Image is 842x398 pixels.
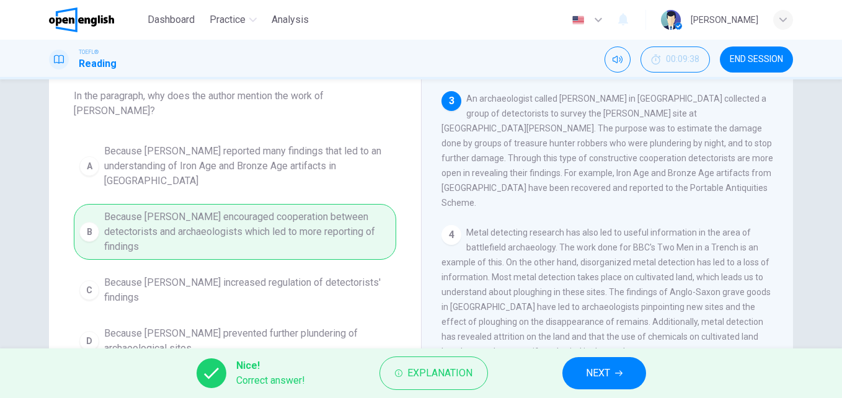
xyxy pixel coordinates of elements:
[79,56,117,71] h1: Reading
[79,48,99,56] span: TOEFL®
[661,10,681,30] img: Profile picture
[730,55,783,64] span: END SESSION
[441,94,773,208] span: An archaeologist called [PERSON_NAME] in [GEOGRAPHIC_DATA] collected a group of detectorists to s...
[49,7,114,32] img: OpenEnglish logo
[640,46,710,73] div: Hide
[272,12,309,27] span: Analysis
[720,46,793,73] button: END SESSION
[666,55,699,64] span: 00:09:38
[605,46,631,73] div: Mute
[586,365,610,382] span: NEXT
[640,46,710,73] button: 00:09:38
[570,15,586,25] img: en
[210,12,246,27] span: Practice
[49,7,143,32] a: OpenEnglish logo
[379,356,488,390] button: Explanation
[407,365,472,382] span: Explanation
[441,91,461,111] div: 3
[562,357,646,389] button: NEXT
[441,225,461,245] div: 4
[236,373,305,388] span: Correct answer!
[267,9,314,31] button: Analysis
[205,9,262,31] button: Practice
[143,9,200,31] button: Dashboard
[236,358,305,373] span: Nice!
[74,89,396,118] span: In the paragraph, why does the author mention the work of [PERSON_NAME]?
[148,12,195,27] span: Dashboard
[691,12,758,27] div: [PERSON_NAME]
[441,228,771,356] span: Metal detecting research has also led to useful information in the area of battlefield archaeolog...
